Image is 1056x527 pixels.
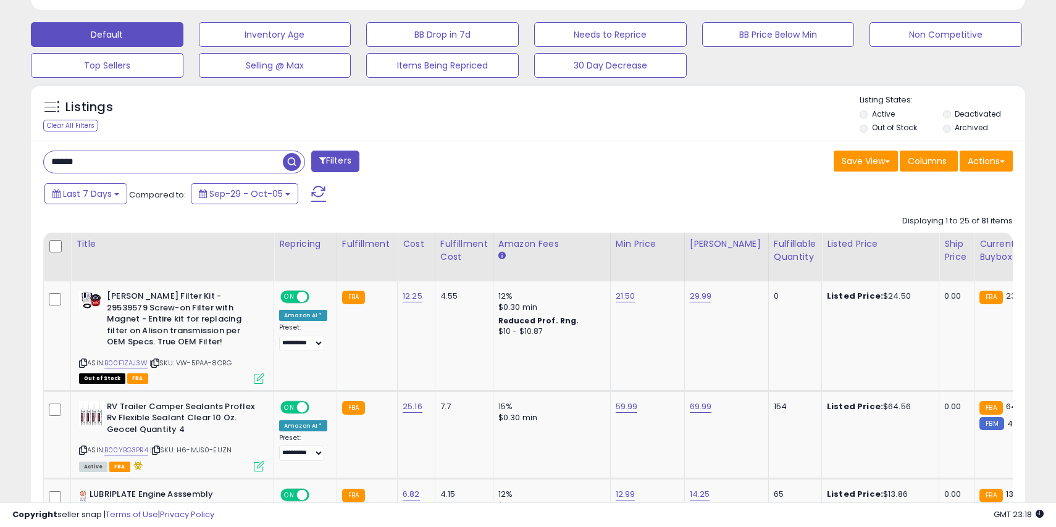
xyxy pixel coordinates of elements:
button: Last 7 Days [44,183,127,204]
div: Amazon AI * [279,310,327,321]
button: Needs to Reprice [534,22,687,47]
b: Listed Price: [827,290,883,302]
a: 25.16 [403,400,422,413]
div: 0.00 [944,489,965,500]
div: $24.50 [827,291,929,302]
span: 2025-10-13 23:18 GMT [994,508,1044,520]
button: Selling @ Max [199,53,351,78]
div: Cost [403,238,430,251]
a: 59.99 [616,400,638,413]
div: 0.00 [944,291,965,302]
a: Terms of Use [106,508,158,520]
button: Save View [834,151,898,172]
b: Listed Price: [827,488,883,500]
div: 7.7 [440,401,484,412]
small: FBM [979,417,1004,430]
small: FBA [342,401,365,415]
small: Amazon Fees. [498,251,506,262]
span: 64.56 [1006,400,1029,412]
span: 13.51 [1006,488,1023,500]
button: Top Sellers [31,53,183,78]
b: [PERSON_NAME] Filter Kit - 29539579 Screw-on Filter with Magnet - Entire kit for replacing filter... [107,291,257,351]
div: 15% [498,401,601,412]
div: Preset: [279,323,327,351]
button: Actions [960,151,1013,172]
span: Sep-29 - Oct-05 [209,188,283,200]
div: Title [76,238,269,251]
label: Deactivated [955,109,1001,119]
button: Non Competitive [870,22,1022,47]
a: B00YBG3PR4 [104,445,148,455]
div: ASIN: [79,401,264,470]
span: Compared to: [129,189,186,201]
div: ASIN: [79,291,264,382]
label: Active [872,109,895,119]
div: Displaying 1 to 25 of 81 items [902,215,1013,227]
div: Preset: [279,434,327,462]
button: Items Being Repriced [366,53,519,78]
span: All listings that are currently out of stock and unavailable for purchase on Amazon [79,373,125,384]
span: All listings currently available for purchase on Amazon [79,462,107,472]
span: FBA [127,373,148,384]
span: | SKU: H6-MJS0-EUZN [150,445,232,455]
p: Listing States: [860,94,1025,106]
div: 65 [774,489,812,500]
div: Amazon AI * [279,420,327,431]
img: 411X2jgPqAL._SL40_.jpg [79,489,86,513]
label: Out of Stock [872,122,917,133]
button: Inventory Age [199,22,351,47]
span: Last 7 Days [63,188,112,200]
div: 12% [498,291,601,302]
div: Fulfillment Cost [440,238,488,263]
a: 21.50 [616,290,635,302]
img: 41zyGvCDtsL._SL40_.jpg [79,401,104,426]
div: Current Buybox Price [979,238,1043,263]
small: FBA [979,401,1002,415]
a: Privacy Policy [160,508,214,520]
div: Ship Price [944,238,969,263]
span: 48.25 [1007,418,1030,429]
div: $10 - $10.87 [498,326,601,337]
a: 12.99 [616,488,635,500]
label: Archived [955,122,988,133]
div: Fulfillable Quantity [774,238,816,263]
a: 6.82 [403,488,420,500]
div: seller snap | | [12,509,214,521]
div: $0.30 min [498,412,601,423]
small: FBA [342,489,365,502]
b: RV Trailer Camper Sealants Proflex Rv Flexible Sealant Clear 10 Oz. Geocel Quantity 4 [107,401,257,439]
span: OFF [308,292,327,302]
button: Columns [900,151,958,172]
h5: Listings [65,99,113,116]
img: 41V3+TFUufL._SL40_.jpg [79,291,104,310]
span: | SKU: VW-5PAA-8ORG [149,358,232,368]
span: 23.47 [1006,290,1028,302]
div: 4.55 [440,291,484,302]
a: 14.25 [690,488,710,500]
div: Clear All Filters [43,120,98,131]
span: OFF [308,402,327,412]
span: ON [282,292,297,302]
small: FBA [979,489,1002,502]
div: 0 [774,291,812,302]
div: Repricing [279,238,332,251]
div: $13.86 [827,489,929,500]
div: [PERSON_NAME] [690,238,763,251]
span: ON [282,402,297,412]
div: $0.30 min [498,302,601,313]
button: Filters [311,151,359,172]
i: hazardous material [130,461,143,470]
button: BB Drop in 7d [366,22,519,47]
a: 12.25 [403,290,422,302]
div: 12% [498,489,601,500]
div: Fulfillment [342,238,392,251]
div: $64.56 [827,401,929,412]
small: FBA [342,291,365,304]
button: Default [31,22,183,47]
a: 29.99 [690,290,712,302]
b: Reduced Prof. Rng. [498,315,579,326]
span: Columns [908,155,947,167]
a: B00F1ZAJ3W [104,358,148,368]
span: ON [282,490,297,500]
div: 154 [774,401,812,412]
